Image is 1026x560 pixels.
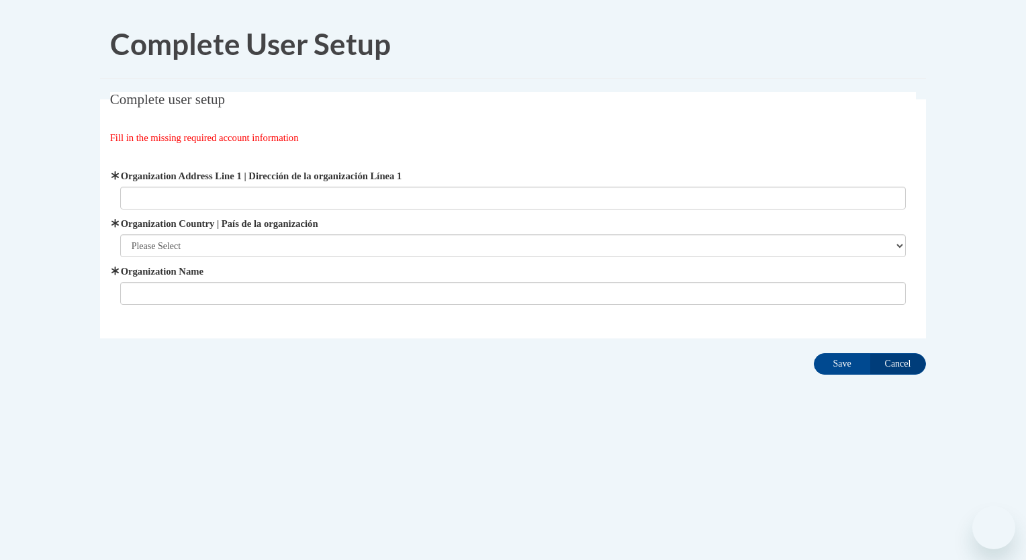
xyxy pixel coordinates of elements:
iframe: Button to launch messaging window [972,506,1015,549]
span: Complete user setup [110,91,225,107]
label: Organization Country | País de la organización [120,216,906,231]
input: Metadata input [120,282,906,305]
span: Fill in the missing required account information [110,132,299,143]
span: Complete User Setup [110,26,391,61]
input: Cancel [870,353,926,375]
input: Metadata input [120,187,906,209]
label: Organization Address Line 1 | Dirección de la organización Línea 1 [120,169,906,183]
input: Save [814,353,870,375]
label: Organization Name [120,264,906,279]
